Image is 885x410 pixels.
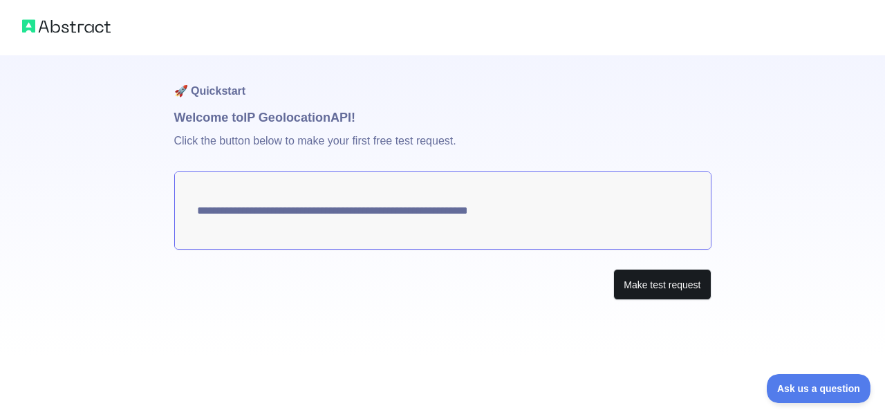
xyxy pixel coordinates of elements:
img: Abstract logo [22,17,111,36]
h1: 🚀 Quickstart [174,55,711,108]
iframe: Toggle Customer Support [767,374,871,403]
button: Make test request [613,269,711,300]
p: Click the button below to make your first free test request. [174,127,711,171]
h1: Welcome to IP Geolocation API! [174,108,711,127]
